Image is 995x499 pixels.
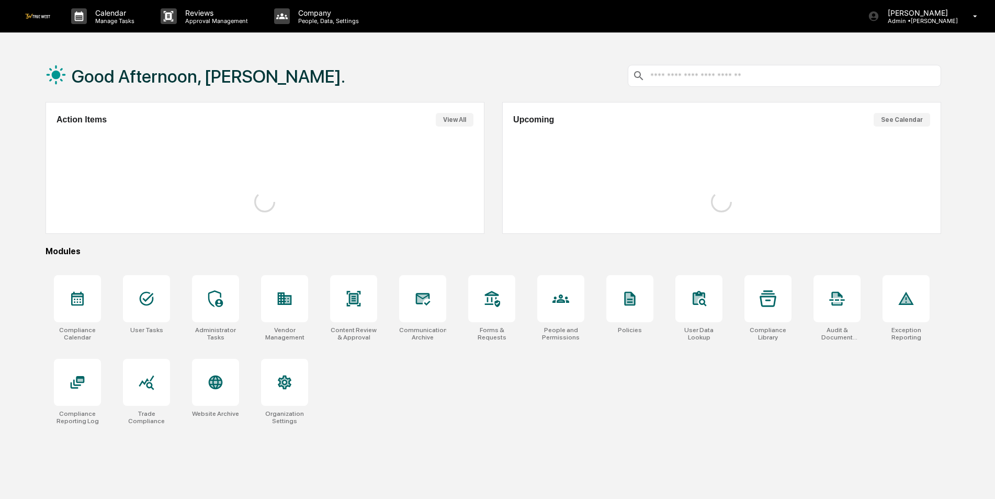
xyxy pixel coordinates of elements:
[468,326,515,341] div: Forms & Requests
[879,8,958,17] p: [PERSON_NAME]
[261,326,308,341] div: Vendor Management
[56,115,107,124] h2: Action Items
[813,326,861,341] div: Audit & Document Logs
[290,8,364,17] p: Company
[25,14,50,18] img: logo
[675,326,722,341] div: User Data Lookup
[744,326,792,341] div: Compliance Library
[290,17,364,25] p: People, Data, Settings
[883,326,930,341] div: Exception Reporting
[261,410,308,425] div: Organization Settings
[72,66,345,87] h1: Good Afternoon, [PERSON_NAME].
[192,410,239,417] div: Website Archive
[192,326,239,341] div: Administrator Tasks
[87,17,140,25] p: Manage Tasks
[618,326,642,334] div: Policies
[874,113,930,127] button: See Calendar
[87,8,140,17] p: Calendar
[537,326,584,341] div: People and Permissions
[879,17,958,25] p: Admin • [PERSON_NAME]
[46,246,941,256] div: Modules
[330,326,377,341] div: Content Review & Approval
[436,113,473,127] button: View All
[177,17,253,25] p: Approval Management
[399,326,446,341] div: Communications Archive
[123,410,170,425] div: Trade Compliance
[130,326,163,334] div: User Tasks
[177,8,253,17] p: Reviews
[513,115,554,124] h2: Upcoming
[54,410,101,425] div: Compliance Reporting Log
[54,326,101,341] div: Compliance Calendar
